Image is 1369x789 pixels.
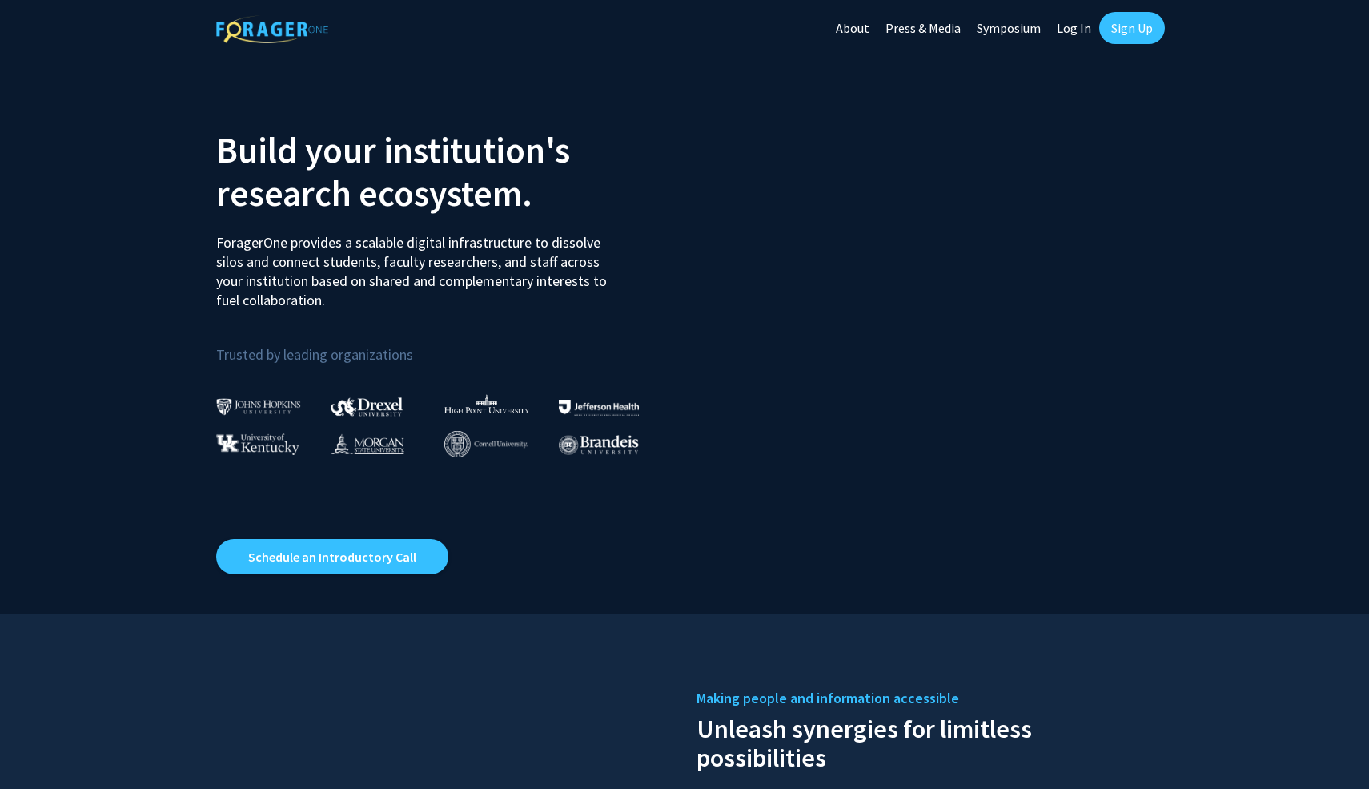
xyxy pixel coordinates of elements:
h2: Build your institution's research ecosystem. [216,128,672,215]
img: ForagerOne Logo [216,15,328,43]
img: Morgan State University [331,433,404,454]
p: Trusted by leading organizations [216,323,672,367]
h2: Unleash synergies for limitless possibilities [697,711,1153,772]
img: Johns Hopkins University [216,398,301,415]
img: Thomas Jefferson University [559,400,639,415]
p: ForagerOne provides a scalable digital infrastructure to dissolve silos and connect students, fac... [216,221,618,310]
a: Sign Up [1099,12,1165,44]
img: Cornell University [444,431,528,457]
img: University of Kentucky [216,433,299,455]
img: Drexel University [331,397,403,416]
a: Opens in a new tab [216,539,448,574]
img: Brandeis University [559,435,639,455]
h5: Making people and information accessible [697,686,1153,711]
img: High Point University [444,394,529,413]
